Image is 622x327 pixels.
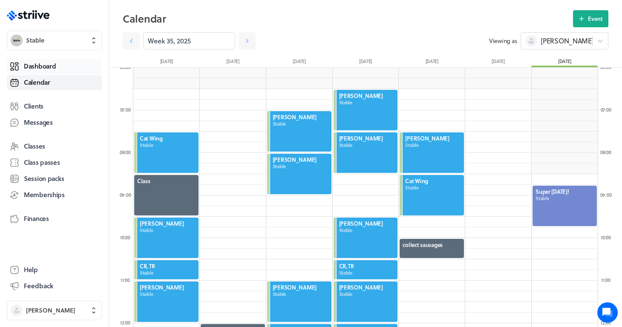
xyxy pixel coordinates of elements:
[26,306,75,315] span: [PERSON_NAME]
[24,142,45,151] span: Classes
[117,149,134,155] div: 08
[7,155,102,170] a: Class passes
[332,58,399,67] div: [DATE]
[605,149,611,156] span: :00
[24,78,50,87] span: Calendar
[117,64,134,70] div: 06
[597,319,614,326] div: 12
[13,57,158,84] h2: We're here to help. Ask us anything!
[597,64,614,70] div: 06
[541,36,593,46] span: [PERSON_NAME]
[24,214,49,223] span: Finances
[133,58,200,67] div: [DATE]
[24,190,65,199] span: Memberships
[531,58,598,67] div: [DATE]
[7,262,102,278] a: Help
[7,99,102,114] a: Clients
[124,319,130,326] span: :00
[24,265,38,274] span: Help
[7,75,102,90] a: Calendar
[12,132,159,143] p: Find an answer quickly
[597,149,614,155] div: 08
[7,139,102,154] a: Classes
[7,211,102,227] a: Finances
[26,36,44,45] span: Stable
[465,58,532,67] div: [DATE]
[266,58,332,67] div: [DATE]
[200,58,266,67] div: [DATE]
[13,41,158,55] h1: Hi [PERSON_NAME]
[24,102,43,111] span: Clients
[143,32,235,49] input: YYYY-M-D
[7,115,102,130] a: Messages
[117,106,134,113] div: 07
[605,191,611,198] span: :00
[124,106,130,113] span: :00
[588,15,603,23] span: Event
[7,278,102,294] button: Feedback
[7,59,102,74] a: Dashboard
[24,281,53,290] span: Feedback
[597,234,614,241] div: 10
[124,234,130,241] span: :00
[117,319,134,326] div: 12
[597,277,614,283] div: 11
[24,62,56,71] span: Dashboard
[605,234,611,241] span: :00
[13,99,157,116] button: New conversation
[125,191,131,198] span: :00
[597,106,614,113] div: 07
[7,187,102,203] a: Memberships
[7,171,102,186] a: Session packs
[24,174,64,183] span: Session packs
[597,302,618,323] iframe: gist-messenger-bubble-iframe
[399,58,465,67] div: [DATE]
[605,106,611,113] span: :00
[124,276,130,284] span: :00
[7,31,102,50] button: StableStable
[11,34,23,46] img: Stable
[117,234,134,241] div: 10
[25,146,152,163] input: Search articles
[605,276,610,284] span: :00
[117,192,134,198] div: 09
[123,10,573,27] h2: Calendar
[24,118,53,127] span: Messages
[597,192,614,198] div: 09
[117,277,134,283] div: 11
[573,10,608,27] button: Event
[24,158,60,167] span: Class passes
[55,104,102,111] span: New conversation
[489,37,517,45] span: Viewing as
[7,301,102,320] button: [PERSON_NAME]
[125,149,131,156] span: :00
